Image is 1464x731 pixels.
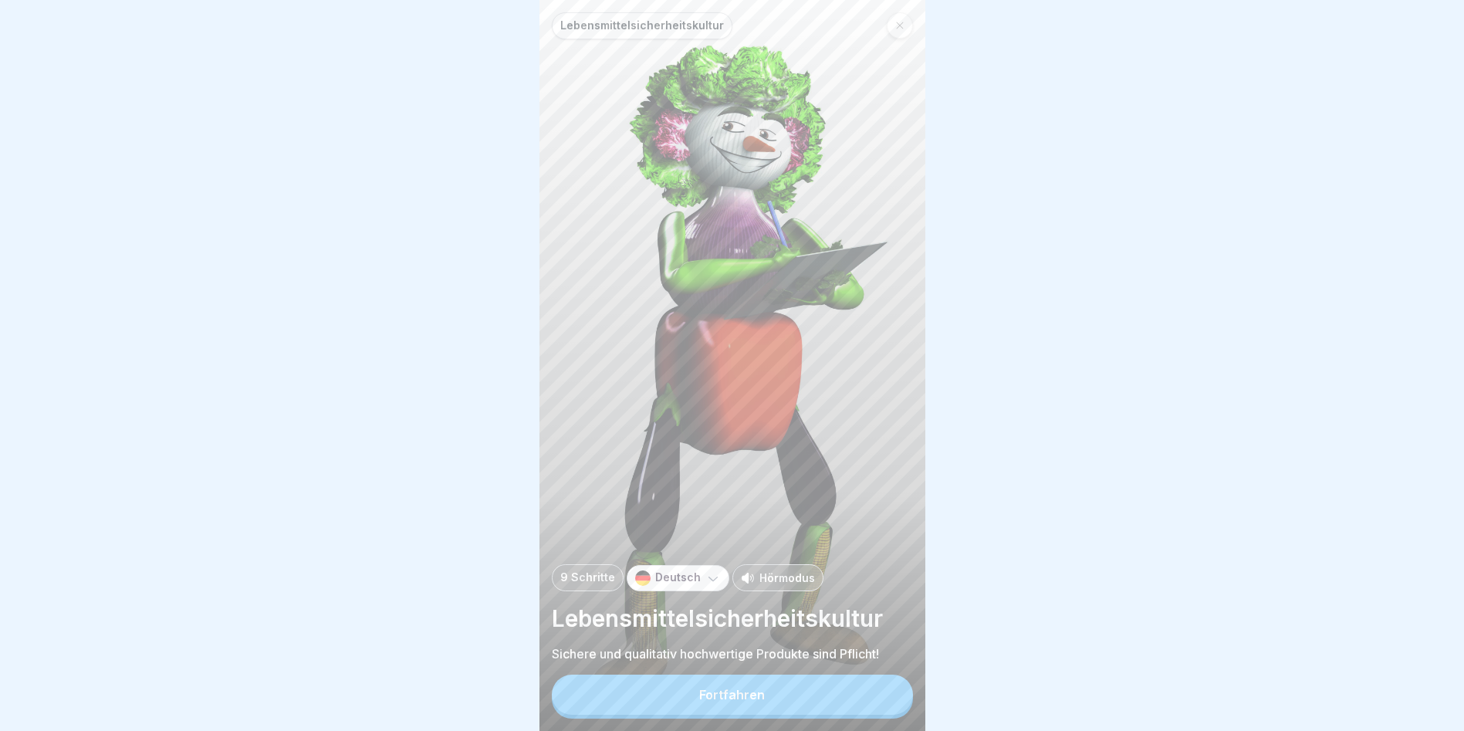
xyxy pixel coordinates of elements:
button: Fortfahren [552,675,913,715]
p: Lebensmittelsicherheitskultur [552,604,913,633]
img: de.svg [635,570,651,586]
p: Lebensmittelsicherheitskultur [560,19,724,32]
p: Deutsch [655,571,701,584]
div: Fortfahren [699,688,765,702]
p: 9 Schritte [560,571,615,584]
p: Hörmodus [759,570,815,586]
p: Sichere und qualitativ hochwertige Produkte sind Pflicht! [552,645,913,662]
